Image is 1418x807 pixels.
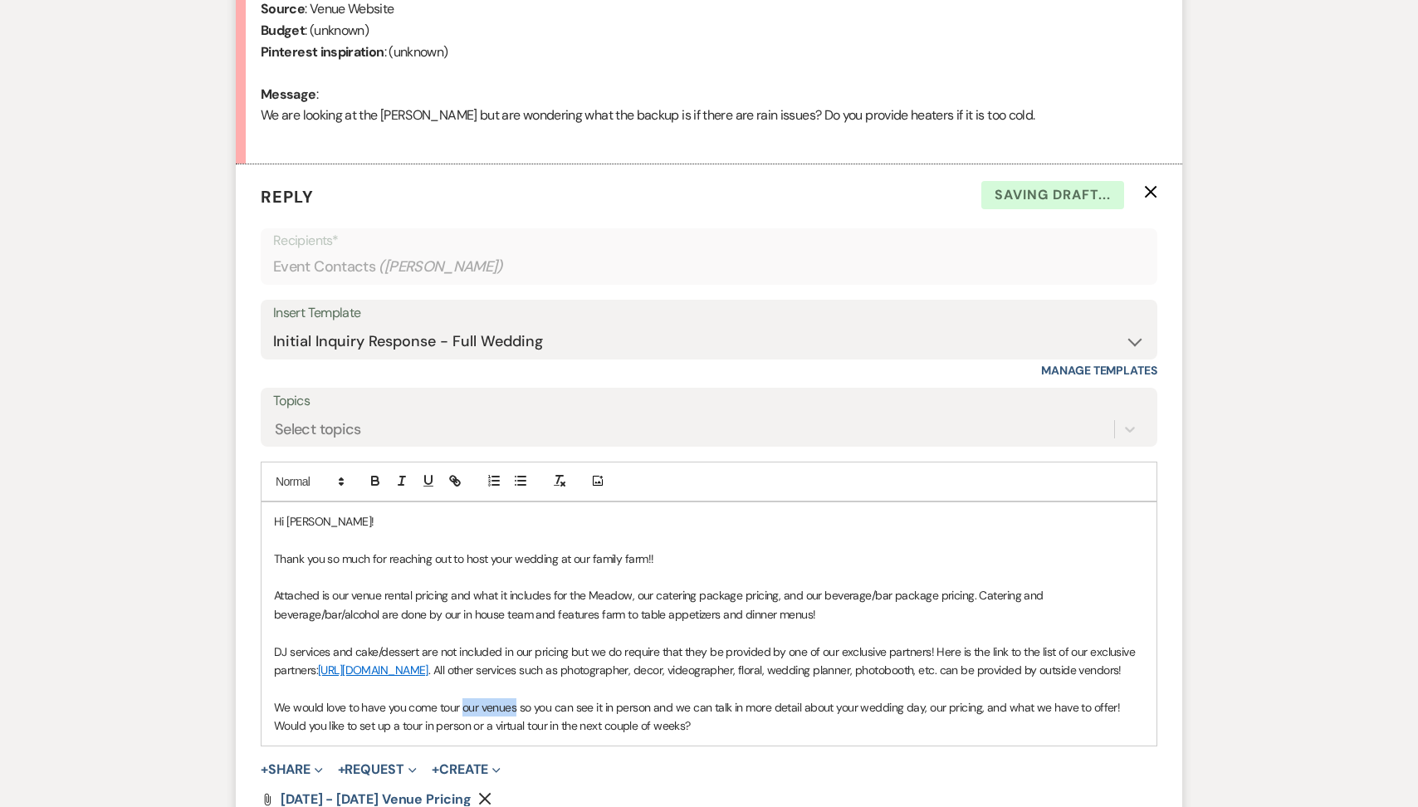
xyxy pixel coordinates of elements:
[274,550,1144,568] p: Thank you so much for reaching out to host your wedding at our family farm!!
[281,793,472,806] a: [DATE] - [DATE] Venue Pricing
[1041,363,1157,378] a: Manage Templates
[274,586,1144,624] p: Attached is our venue rental pricing and what it includes for the Meadow, our catering package pr...
[274,643,1144,680] p: DJ services and cake/dessert are not included in our pricing but we do require that they be provi...
[432,763,439,776] span: +
[261,763,268,776] span: +
[338,763,345,776] span: +
[261,86,316,103] b: Message
[981,181,1124,209] span: Saving draft...
[432,763,501,776] button: Create
[261,43,384,61] b: Pinterest inspiration
[274,512,1144,531] p: Hi [PERSON_NAME]!
[261,186,314,208] span: Reply
[273,301,1145,325] div: Insert Template
[273,389,1145,413] label: Topics
[338,763,417,776] button: Request
[318,663,428,677] a: [URL][DOMAIN_NAME]
[275,418,361,440] div: Select topics
[379,256,503,278] span: ( [PERSON_NAME] )
[273,230,1145,252] p: Recipients*
[261,22,305,39] b: Budget
[273,251,1145,283] div: Event Contacts
[274,698,1144,736] p: We would love to have you come tour our venues so you can see it in person and we can talk in mor...
[261,763,323,776] button: Share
